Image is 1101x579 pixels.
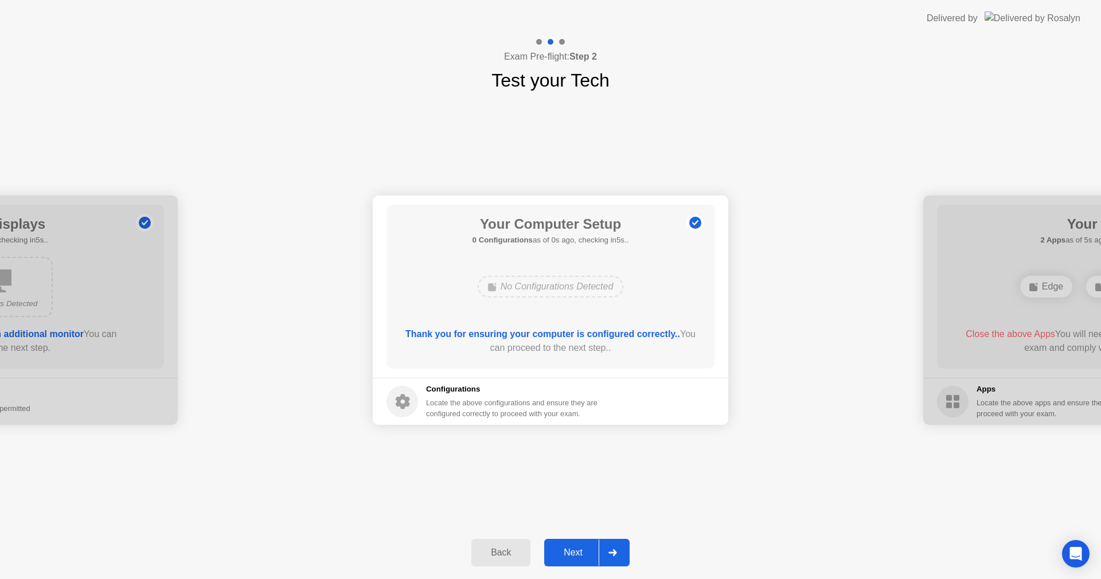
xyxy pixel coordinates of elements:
img: Delivered by Rosalyn [985,11,1080,25]
b: 0 Configurations [473,236,533,244]
button: Back [471,539,530,566]
div: Next [548,547,599,558]
div: Locate the above configurations and ensure they are configured correctly to proceed with your exam. [426,397,600,419]
b: Step 2 [569,52,597,61]
div: Back [475,547,527,558]
b: Thank you for ensuring your computer is configured correctly.. [405,329,680,339]
div: No Configurations Detected [478,276,624,298]
h4: Exam Pre-flight: [504,50,597,64]
h5: Configurations [426,384,600,395]
h5: as of 0s ago, checking in5s.. [473,234,629,246]
div: Open Intercom Messenger [1062,540,1090,568]
button: Next [544,539,630,566]
div: Delivered by [927,11,978,25]
h1: Test your Tech [491,66,610,94]
div: You can proceed to the next step.. [403,327,698,355]
h1: Your Computer Setup [473,214,629,234]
